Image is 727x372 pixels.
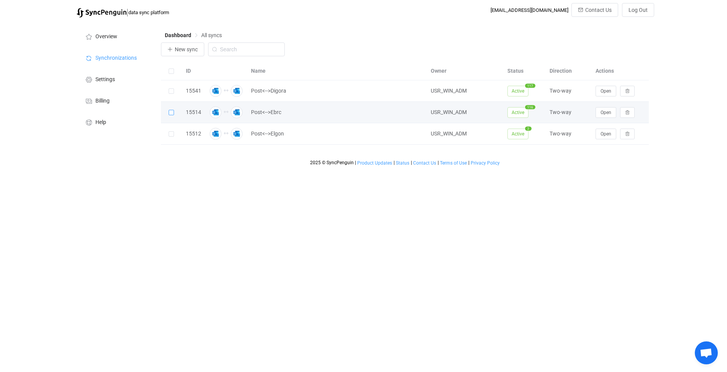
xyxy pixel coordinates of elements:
span: Billing [95,98,110,104]
span: Settings [95,77,115,83]
span: Synchronizations [95,55,137,61]
div: Owner [427,67,504,75]
span: Contact Us [585,7,612,13]
div: 15512 [182,129,205,138]
span: 116 [525,105,535,109]
div: Two-way [546,108,592,117]
span: Overview [95,34,117,40]
div: 15514 [182,108,205,117]
span: Active [507,86,528,96]
span: USR_WIN_ADM [431,88,467,94]
a: Open [596,109,616,115]
span: | [438,160,439,165]
img: outlook.png [231,128,243,140]
span: data sync platform [128,10,169,15]
span: USR_WIN_ADM [431,131,467,137]
div: 15541 [182,86,205,95]
a: Status [396,160,410,166]
span: Log Out [629,7,648,13]
img: outlook.png [231,106,243,118]
button: Open [596,129,616,139]
a: Contact Us [413,160,437,166]
input: Search [208,42,285,56]
span: Post<-->Elgon [251,129,284,138]
span: | [126,7,128,18]
img: outlook.png [231,85,243,97]
span: USR_WIN_ADM [431,109,467,115]
img: outlook.png [210,85,222,97]
button: Open [596,107,616,118]
span: Help [95,119,106,126]
img: outlook.png [210,106,222,118]
span: | [411,160,412,165]
a: Privacy Policy [470,160,500,166]
button: New sync [161,42,204,56]
span: 2025 © SyncPenguin [310,160,354,165]
button: Open [596,86,616,96]
a: Open [596,131,616,137]
span: Privacy Policy [471,160,500,166]
span: All syncs [201,32,222,38]
img: outlook.png [210,128,222,140]
span: New sync [175,46,198,52]
div: Direction [546,67,592,75]
a: Billing [77,90,153,111]
div: Breadcrumb [165,33,222,38]
span: | [355,160,356,165]
span: Terms of Use [440,160,467,166]
div: Two-way [546,129,592,138]
a: Synchronizations [77,47,153,68]
a: |data sync platform [77,7,169,18]
button: Contact Us [571,3,618,17]
span: Active [507,107,528,118]
a: Product Updates [357,160,392,166]
span: Status [396,160,409,166]
span: Open [601,110,611,115]
span: Active [507,129,528,139]
span: 2 [525,126,532,131]
span: Open [601,131,611,137]
a: Open [596,88,616,94]
button: Log Out [622,3,654,17]
div: Two-way [546,86,592,95]
span: 117 [525,83,535,88]
div: Name [247,67,427,75]
div: Open chat [695,341,718,364]
a: Settings [77,68,153,90]
img: syncpenguin.svg [77,8,126,18]
div: Status [504,67,546,75]
span: | [468,160,469,165]
span: Dashboard [165,32,191,38]
a: Terms of Use [440,160,467,166]
div: Actions [592,67,649,75]
span: Post<-->Ebrc [251,108,281,117]
a: Overview [77,25,153,47]
span: | [394,160,395,165]
div: [EMAIL_ADDRESS][DOMAIN_NAME] [491,7,568,13]
div: ID [182,67,205,75]
span: Post<-->Digora [251,86,286,95]
a: Help [77,111,153,132]
span: Open [601,88,611,94]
